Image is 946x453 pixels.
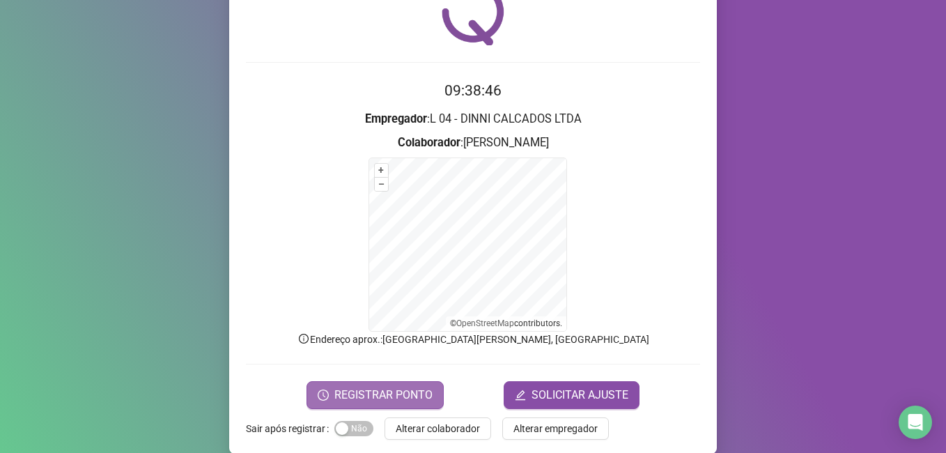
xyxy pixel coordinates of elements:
[532,387,628,404] span: SOLICITAR AJUSTE
[502,417,609,440] button: Alterar empregador
[396,421,480,436] span: Alterar colaborador
[375,178,388,191] button: –
[297,332,310,345] span: info-circle
[246,134,700,152] h3: : [PERSON_NAME]
[504,381,639,409] button: editSOLICITAR AJUSTE
[450,318,562,328] li: © contributors.
[365,112,427,125] strong: Empregador
[375,164,388,177] button: +
[385,417,491,440] button: Alterar colaborador
[334,387,433,404] span: REGISTRAR PONTO
[899,406,932,439] div: Open Intercom Messenger
[456,318,514,328] a: OpenStreetMap
[444,82,502,99] time: 09:38:46
[307,381,444,409] button: REGISTRAR PONTO
[515,390,526,401] span: edit
[246,417,334,440] label: Sair após registrar
[246,332,700,347] p: Endereço aprox. : [GEOGRAPHIC_DATA][PERSON_NAME], [GEOGRAPHIC_DATA]
[513,421,598,436] span: Alterar empregador
[318,390,329,401] span: clock-circle
[246,110,700,128] h3: : L 04 - DINNI CALCADOS LTDA
[398,136,460,149] strong: Colaborador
